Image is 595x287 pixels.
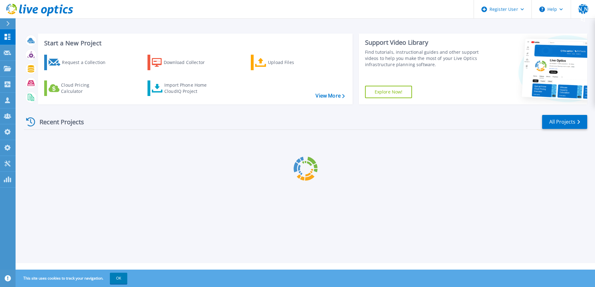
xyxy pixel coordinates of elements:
div: Recent Projects [24,114,92,130]
h3: Start a New Project [44,40,344,47]
div: Find tutorials, instructional guides and other support videos to help you make the most of your L... [365,49,481,68]
div: Import Phone Home CloudIQ Project [164,82,213,94]
a: Request a Collection [44,55,114,70]
span: This site uses cookies to track your navigation. [17,273,127,284]
button: OK [110,273,127,284]
a: Explore Now! [365,86,412,98]
a: All Projects [542,115,587,129]
div: Upload Files [268,56,318,69]
div: Request a Collection [62,56,112,69]
div: Support Video Library [365,39,481,47]
a: Cloud Pricing Calculator [44,80,114,96]
a: Download Collector [148,55,217,70]
div: Download Collector [164,56,213,69]
div: Cloud Pricing Calculator [61,82,111,94]
a: View More [316,93,344,99]
a: Upload Files [251,55,320,70]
